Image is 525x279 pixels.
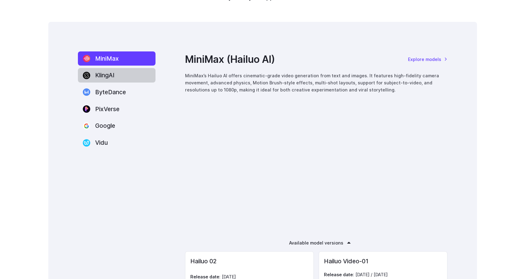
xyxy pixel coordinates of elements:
h3: MiniMax (Hailuo AI) [185,51,275,67]
strong: Release date [324,272,353,277]
label: PixVerse [78,102,155,116]
label: ByteDance [78,85,155,99]
h4: Hailuo Video‑01 [324,257,442,266]
summary: Available model versions [289,239,343,246]
a: Explore models [408,56,447,63]
label: Vidu [78,135,155,150]
label: KlingAI [78,68,155,83]
h4: Hailuo 02 [190,257,309,266]
p: : [DATE] / [DATE] [324,271,442,278]
label: Google [78,119,155,133]
p: MiniMax’s Hailuo AI offers cinematic-grade video generation from text and images. It features hig... [185,72,447,93]
label: MiniMax [78,51,155,66]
